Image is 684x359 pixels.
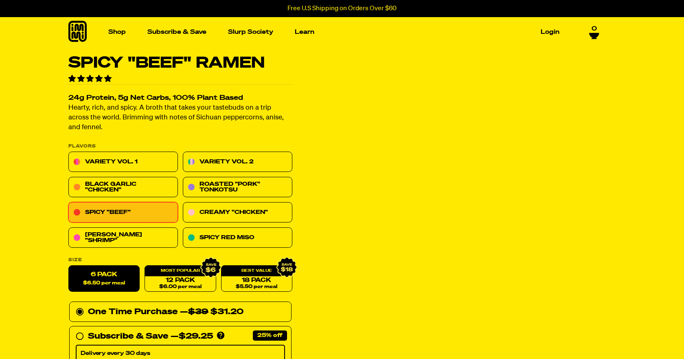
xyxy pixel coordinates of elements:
h2: 24g Protein, 5g Net Carbs, 100% Plant Based [68,95,292,102]
a: 12 Pack$6.00 per meal [145,266,216,292]
label: 6 Pack [68,266,140,292]
div: — [180,306,243,319]
p: Hearty, rich, and spicy. A broth that takes your tastebuds on a trip across the world. Brimming w... [68,104,292,133]
a: 0 [589,25,599,39]
a: Spicy "Beef" [68,203,178,223]
a: Subscribe & Save [144,26,210,38]
a: Learn [292,26,318,38]
a: 18 Pack$5.50 per meal [221,266,292,292]
h1: Spicy "Beef" Ramen [68,55,292,71]
a: Spicy Red Miso [183,228,292,248]
span: $6.00 per meal [159,284,202,290]
a: Shop [105,26,129,38]
span: $5.50 per meal [236,284,277,290]
a: Roasted "Pork" Tonkotsu [183,177,292,198]
a: Creamy "Chicken" [183,203,292,223]
a: Slurp Society [225,26,276,38]
p: Flavors [68,144,292,149]
a: Variety Vol. 2 [183,152,292,172]
a: Login [537,26,563,38]
div: One Time Purchase [76,306,285,319]
label: Size [68,258,292,262]
div: — [171,330,213,343]
div: Subscribe & Save [88,330,168,343]
span: $29.25 [179,333,213,341]
nav: Main navigation [105,17,563,47]
a: Black Garlic "Chicken" [68,177,178,198]
span: $31.20 [188,308,243,316]
a: Variety Vol. 1 [68,152,178,172]
p: Free U.S Shipping on Orders Over $60 [287,5,397,12]
span: 0 [592,25,597,33]
span: $6.50 per meal [83,281,125,286]
a: [PERSON_NAME] "Shrimp" [68,228,178,248]
del: $39 [188,308,208,316]
span: 4.82 stars [68,75,113,83]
